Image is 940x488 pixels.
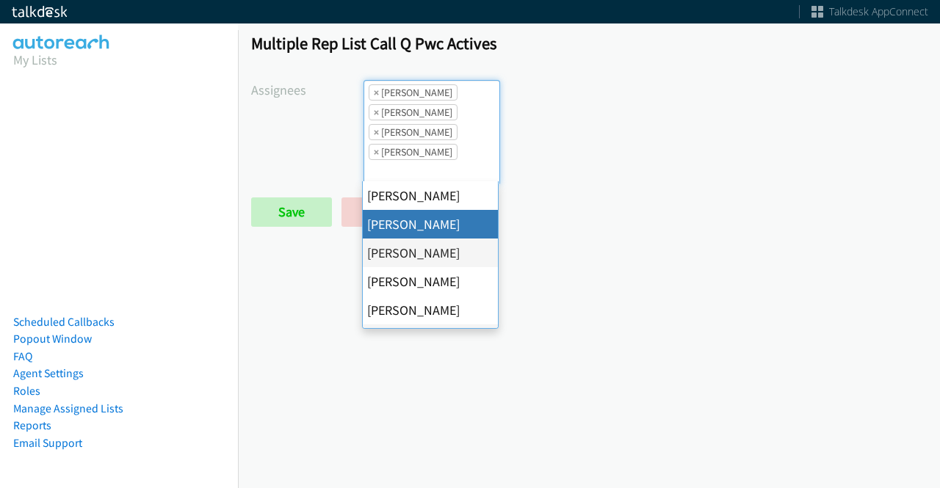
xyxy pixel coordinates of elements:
[374,125,379,139] span: ×
[363,267,498,296] li: [PERSON_NAME]
[374,85,379,100] span: ×
[13,315,115,329] a: Scheduled Callbacks
[374,105,379,120] span: ×
[13,436,82,450] a: Email Support
[811,4,928,19] a: Talkdesk AppConnect
[369,144,458,160] li: Jasmin Martinez
[369,124,458,140] li: Daquaya Johnson
[13,401,123,415] a: Manage Assigned Lists
[363,296,498,324] li: [PERSON_NAME]
[363,181,498,210] li: [PERSON_NAME]
[251,33,927,54] h1: Multiple Rep List Call Q Pwc Actives
[341,197,423,227] a: Back
[251,80,364,100] label: Assignees
[363,324,498,353] li: [PERSON_NAME]
[369,84,458,101] li: Alana Ruiz
[369,104,458,120] li: Amber Ramos
[13,418,51,432] a: Reports
[13,384,40,398] a: Roles
[13,51,57,68] a: My Lists
[374,145,379,159] span: ×
[363,210,498,238] li: [PERSON_NAME]
[251,197,332,227] input: Save
[13,366,84,380] a: Agent Settings
[13,332,92,346] a: Popout Window
[13,349,32,363] a: FAQ
[363,238,498,267] li: [PERSON_NAME]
